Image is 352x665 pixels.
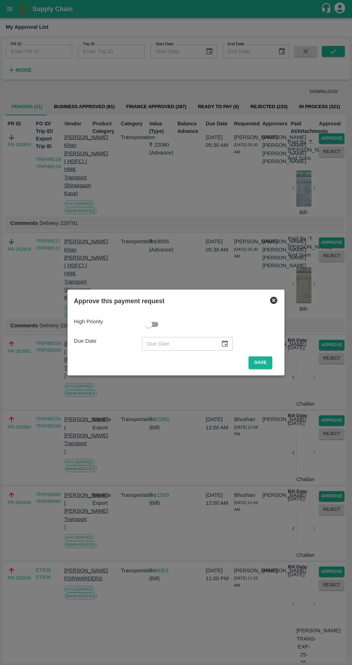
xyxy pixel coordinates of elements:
[142,337,215,351] input: Due Date
[74,297,165,305] b: Approve this payment request
[74,337,142,345] p: Due Date
[218,337,232,351] button: Choose date
[249,356,272,369] button: Save
[74,318,142,325] p: High Priority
